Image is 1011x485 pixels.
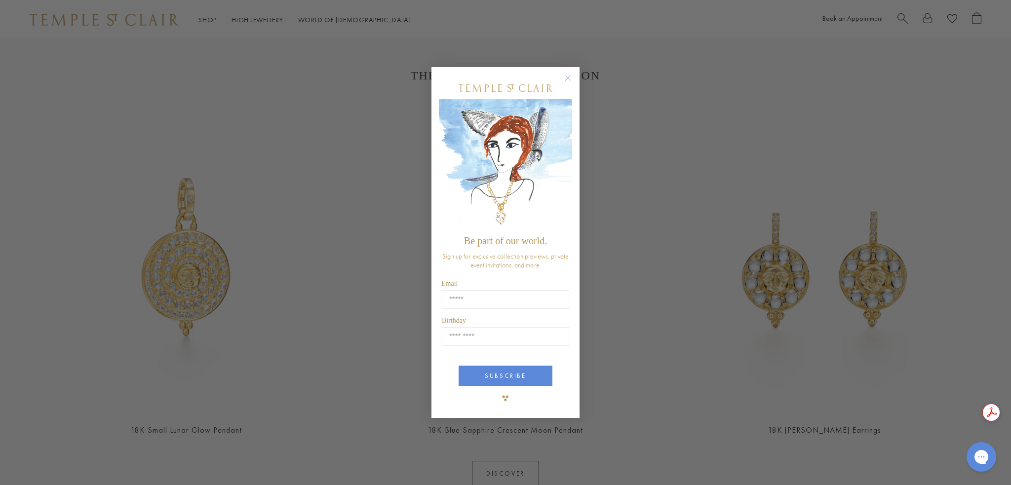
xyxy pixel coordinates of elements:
input: Email [442,290,569,309]
button: Close dialog [567,77,579,89]
img: Temple St. Clair [459,84,552,92]
iframe: Gorgias live chat messenger [962,439,1001,475]
img: TSC [496,388,515,408]
button: SUBSCRIBE [459,366,552,386]
img: c4a9eb12-d91a-4d4a-8ee0-386386f4f338.jpeg [439,99,572,231]
span: Sign up for exclusive collection previews, private event invitations, and more. [442,252,569,269]
span: Be part of our world. [464,235,547,246]
span: Birthday [442,317,466,324]
span: Email [441,280,458,287]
